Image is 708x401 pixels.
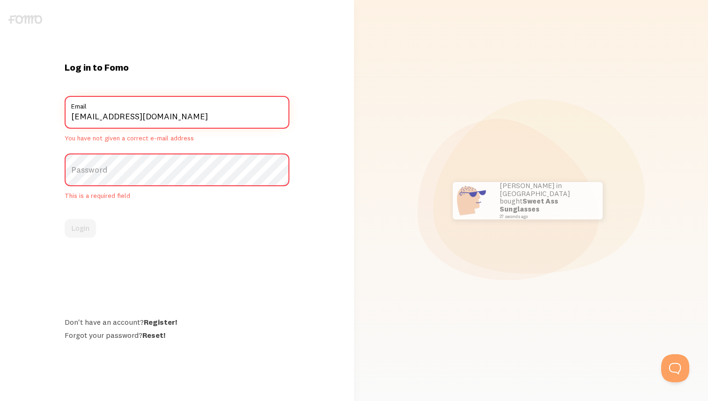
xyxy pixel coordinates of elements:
[65,153,289,186] label: Password
[65,330,289,340] div: Forgot your password?
[661,354,689,382] iframe: Help Scout Beacon - Open
[65,96,289,112] label: Email
[65,134,289,143] span: You have not given a correct e-mail address
[142,330,165,340] a: Reset!
[65,61,289,73] h1: Log in to Fomo
[65,192,289,200] span: This is a required field
[8,15,42,24] img: fomo-logo-gray-b99e0e8ada9f9040e2984d0d95b3b12da0074ffd48d1e5cb62ac37fc77b0b268.svg
[65,317,289,327] div: Don't have an account?
[144,317,177,327] a: Register!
